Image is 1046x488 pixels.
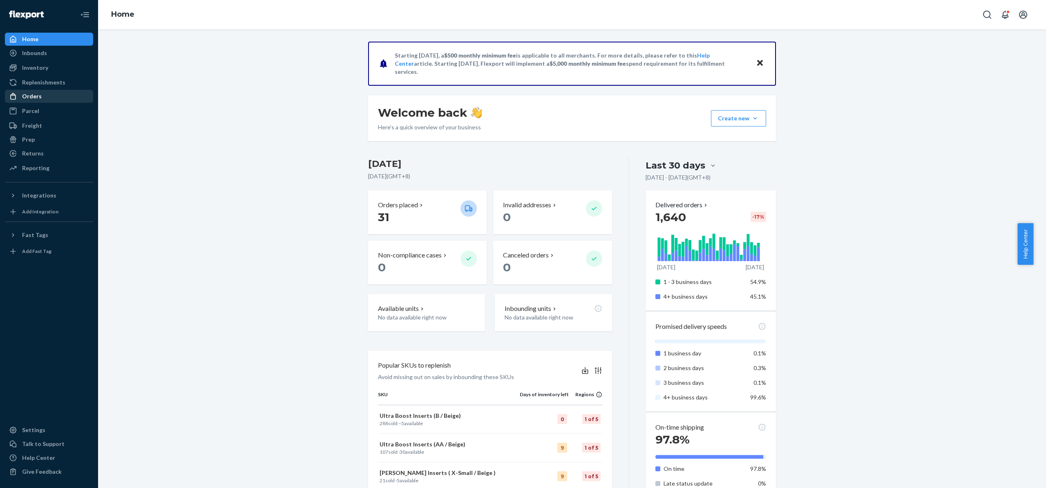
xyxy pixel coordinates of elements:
span: 0 [378,260,386,274]
div: 1 of 5 [582,414,601,424]
p: No data available right now [378,313,475,322]
p: Here’s a quick overview of your business [378,123,482,131]
span: 97.8% [655,433,690,446]
div: Reporting [22,164,49,172]
div: Fast Tags [22,231,48,239]
button: Delivered orders [655,200,709,210]
p: 1 - 3 business days [664,278,744,286]
div: Replenishments [22,78,65,87]
button: Integrations [5,189,93,202]
span: 21 [380,477,385,484]
span: 0.3% [753,364,766,371]
span: 45.1% [750,293,766,300]
div: Prep [22,135,35,144]
div: Parcel [22,107,39,115]
ol: breadcrumbs [105,3,141,27]
p: Non-compliance cases [378,251,442,260]
span: 30 [400,449,405,455]
button: Close Navigation [77,7,93,23]
span: 0.1% [753,350,766,357]
div: Last 30 days [646,159,705,172]
div: Settings [22,426,45,434]
p: [DATE] [657,263,675,271]
p: 1 business day [664,349,744,357]
p: 4+ business days [664,293,744,301]
p: Promised delivery speeds [655,322,727,331]
p: On time [664,465,744,473]
div: Add Integration [22,208,58,215]
p: [DATE] [746,263,764,271]
div: 0 [557,414,567,424]
button: Close [755,58,765,69]
a: Add Integration [5,205,93,218]
a: Inventory [5,61,93,74]
span: 288 [380,420,388,426]
a: Inbounds [5,47,93,60]
a: Parcel [5,104,93,118]
span: 0.1% [753,379,766,386]
h1: Welcome back [378,105,482,120]
a: Home [5,33,93,46]
span: 107 [380,449,388,455]
button: Orders placed 31 [368,191,487,234]
p: 4+ business days [664,393,744,401]
span: $500 monthly minimum fee [444,52,516,59]
p: Inbounding units [505,304,551,313]
div: Integrations [22,191,56,200]
p: No data available right now [505,313,602,322]
div: Freight [22,122,42,130]
a: Orders [5,90,93,103]
p: Canceled orders [503,251,549,260]
div: 9 [557,471,567,481]
img: Flexport logo [9,11,44,19]
p: Popular SKUs to replenish [378,361,451,370]
span: 0% [758,480,766,487]
button: Fast Tags [5,228,93,242]
button: Available unitsNo data available right now [368,294,485,331]
a: Returns [5,147,93,160]
a: Home [111,10,134,19]
button: Open account menu [1015,7,1031,23]
div: -17 % [751,212,766,222]
p: Invalid addresses [503,200,551,210]
div: Give Feedback [22,468,62,476]
img: hand-wave emoji [471,107,482,118]
button: Non-compliance cases 0 [368,241,487,284]
div: Help Center [22,454,55,462]
th: SKU [378,391,520,405]
button: Create new [711,110,766,126]
a: Freight [5,119,93,132]
p: Available units [378,304,419,313]
span: 54.9% [750,278,766,285]
p: Starting [DATE], a is applicable to all merchants. For more details, please refer to this article... [395,51,748,76]
button: Open notifications [997,7,1013,23]
a: Prep [5,133,93,146]
p: [DATE] - [DATE] ( GMT+8 ) [646,173,711,182]
div: 9 [557,443,567,453]
a: Reporting [5,162,93,175]
a: Replenishments [5,76,93,89]
button: Help Center [1017,223,1033,265]
p: On-time shipping [655,423,704,432]
span: 97.8% [750,465,766,472]
div: Home [22,35,38,43]
span: -5 [400,420,404,426]
div: Orders [22,92,42,100]
button: Open Search Box [979,7,995,23]
button: Give Feedback [5,465,93,478]
div: 1 of 5 [582,443,601,453]
button: Invalid addresses 0 [493,191,612,234]
p: Late status update [664,479,744,488]
p: sold · available [380,420,518,427]
p: [DATE] ( GMT+8 ) [368,172,612,180]
span: 99.6% [750,394,766,401]
button: Inbounding unitsNo data available right now [495,294,612,331]
a: Talk to Support [5,437,93,450]
span: 31 [378,210,389,224]
div: Inbounds [22,49,47,57]
span: 1,640 [655,210,686,224]
p: Ultra Boost Inserts (B / Beige) [380,412,518,420]
span: $5,000 monthly minimum fee [550,60,626,67]
p: Orders placed [378,200,418,210]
